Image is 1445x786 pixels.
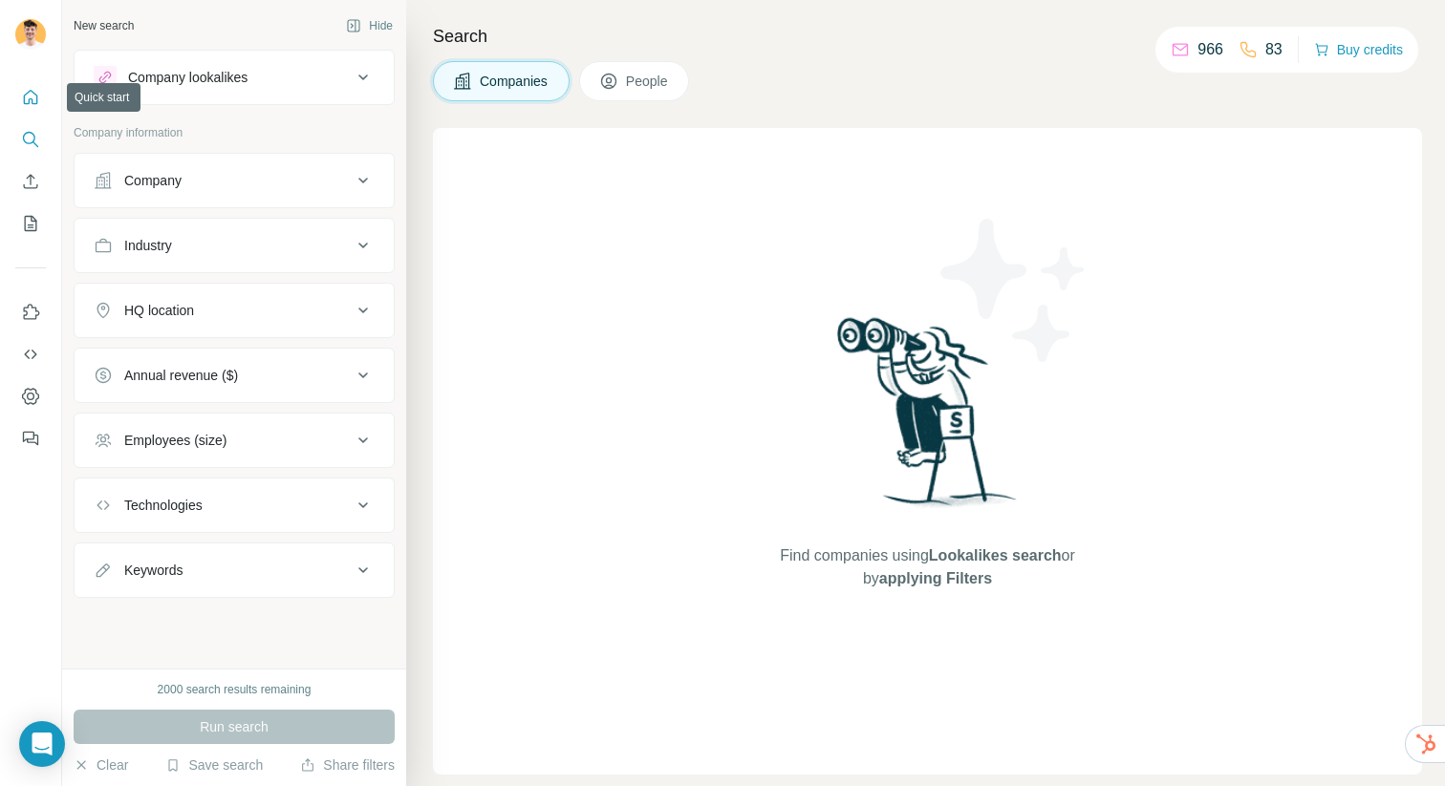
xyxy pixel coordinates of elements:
[774,544,1080,590] span: Find companies using or by
[75,158,394,203] button: Company
[75,287,394,333] button: HQ location
[433,23,1422,50] h4: Search
[158,681,312,698] div: 2000 search results remaining
[15,122,46,157] button: Search
[879,570,992,586] span: applying Filters
[1265,38,1283,61] p: 83
[300,755,395,775] button: Share filters
[74,124,395,141] p: Company information
[15,379,46,414] button: Dashboard
[124,366,238,385] div: Annual revenue ($)
[165,755,263,775] button: Save search
[74,17,134,34] div: New search
[333,11,406,40] button: Hide
[124,431,226,450] div: Employees (size)
[480,72,550,91] span: Companies
[15,19,46,50] img: Avatar
[15,80,46,115] button: Quick start
[75,223,394,268] button: Industry
[929,547,1062,563] span: Lookalikes search
[15,421,46,456] button: Feedback
[15,206,46,241] button: My lists
[75,54,394,100] button: Company lookalikes
[75,547,394,593] button: Keywords
[928,204,1100,376] img: Surfe Illustration - Stars
[124,301,194,320] div: HQ location
[1197,38,1223,61] p: 966
[15,164,46,199] button: Enrich CSV
[15,295,46,329] button: Use Surfe on LinkedIn
[829,312,1027,525] img: Surfe Illustration - Woman searching with binoculars
[124,171,182,190] div: Company
[19,721,65,767] div: Open Intercom Messenger
[75,417,394,463] button: Employees (size)
[626,72,670,91] span: People
[124,561,183,580] div: Keywords
[15,337,46,372] button: Use Surfe API
[124,496,203,515] div: Technologies
[128,68,248,87] div: Company lookalikes
[74,755,128,775] button: Clear
[124,236,172,255] div: Industry
[75,482,394,528] button: Technologies
[75,352,394,398] button: Annual revenue ($)
[1314,36,1403,63] button: Buy credits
